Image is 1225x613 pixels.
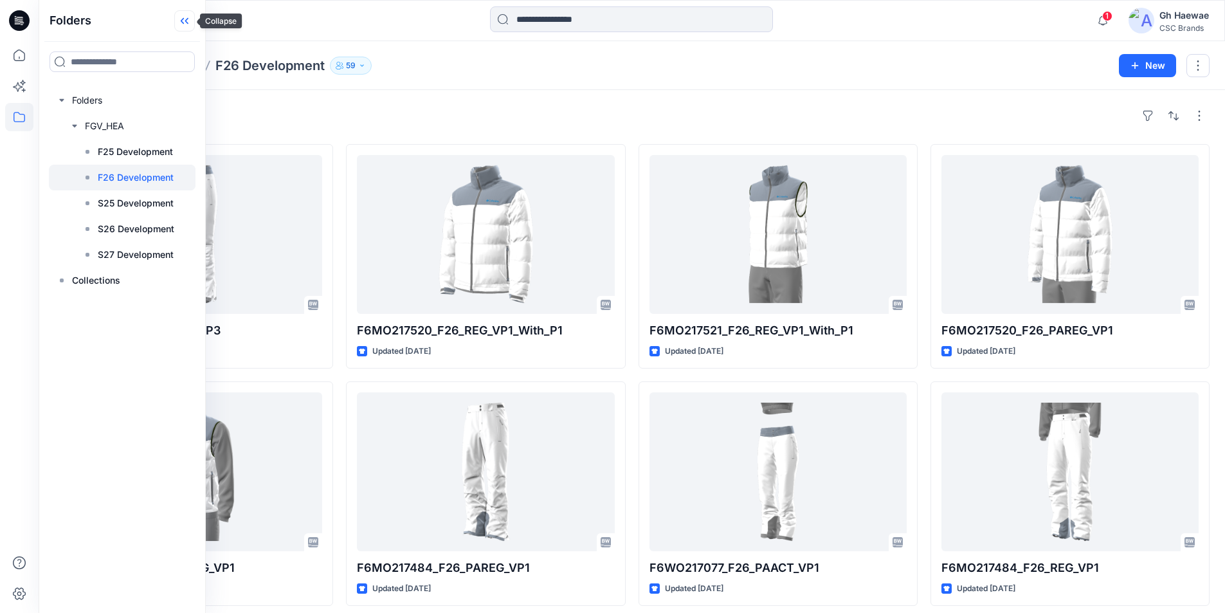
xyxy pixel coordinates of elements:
[357,392,614,551] a: F6MO217484_F26_PAREG_VP1
[1102,11,1112,21] span: 1
[649,559,907,577] p: F6WO217077_F26_PAACT_VP1
[665,345,723,358] p: Updated [DATE]
[941,155,1199,314] a: F6MO217520_F26_PAREG_VP1
[957,582,1015,596] p: Updated [DATE]
[98,221,174,237] p: S26 Development
[941,392,1199,551] a: F6MO217484_F26_REG_VP1
[98,170,174,185] p: F26 Development
[357,322,614,340] p: F6MO217520_F26_REG_VP1_With_P1
[72,273,120,288] p: Collections
[98,247,174,262] p: S27 Development
[649,155,907,314] a: F6MO217521_F26_REG_VP1_With_P1
[941,559,1199,577] p: F6MO217484_F26_REG_VP1
[941,322,1199,340] p: F6MO217520_F26_PAREG_VP1
[372,582,431,596] p: Updated [DATE]
[215,57,325,75] p: F26 Development
[665,582,723,596] p: Updated [DATE]
[649,322,907,340] p: F6MO217521_F26_REG_VP1_With_P1
[372,345,431,358] p: Updated [DATE]
[357,155,614,314] a: F6MO217520_F26_REG_VP1_With_P1
[330,57,372,75] button: 59
[1119,54,1176,77] button: New
[98,196,174,211] p: S25 Development
[1159,23,1209,33] div: CSC Brands
[957,345,1015,358] p: Updated [DATE]
[346,59,356,73] p: 59
[1129,8,1154,33] img: avatar
[357,559,614,577] p: F6MO217484_F26_PAREG_VP1
[1159,8,1209,23] div: Gh Haewae
[98,144,173,160] p: F25 Development
[649,392,907,551] a: F6WO217077_F26_PAACT_VP1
